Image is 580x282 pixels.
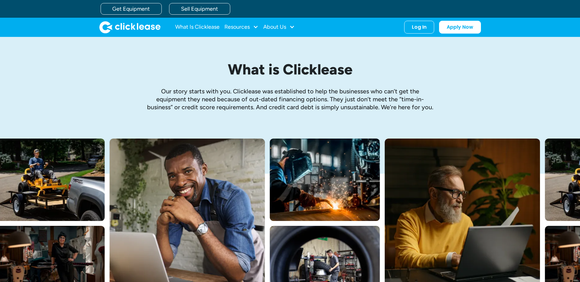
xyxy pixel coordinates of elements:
a: Get Equipment [101,3,162,15]
div: Resources [224,21,258,33]
div: Log In [412,24,427,30]
p: Our story starts with you. Clicklease was established to help the businesses who can’t get the eq... [146,87,434,111]
img: Clicklease logo [99,21,161,33]
h1: What is Clicklease [146,61,434,78]
img: A welder in a large mask working on a large pipe [270,139,380,221]
a: Apply Now [439,21,481,34]
a: What Is Clicklease [175,21,220,33]
div: About Us [263,21,295,33]
a: home [99,21,161,33]
a: Sell Equipment [169,3,230,15]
